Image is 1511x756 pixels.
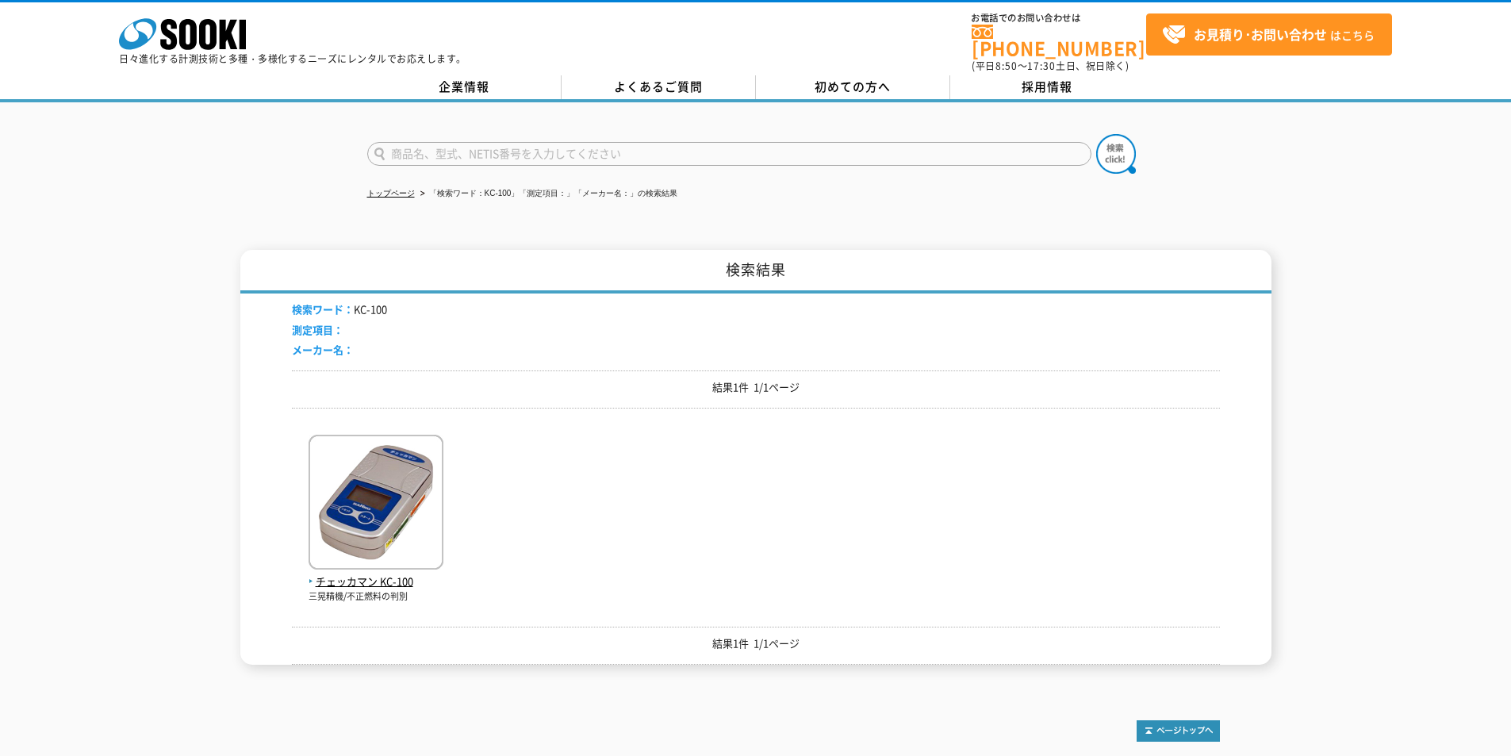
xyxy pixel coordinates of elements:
li: 「検索ワード：KC-100」「測定項目：」「メーカー名：」の検索結果 [417,186,678,202]
a: お見積り･お問い合わせはこちら [1146,13,1392,56]
li: KC-100 [292,301,387,318]
span: 初めての方へ [815,78,891,95]
span: メーカー名： [292,342,354,357]
span: お電話でのお問い合わせは [972,13,1146,23]
img: KC-100 [309,435,443,574]
strong: お見積り･お問い合わせ [1194,25,1327,44]
h1: 検索結果 [240,250,1271,294]
p: 日々進化する計測技術と多種・多様化するニーズにレンタルでお応えします。 [119,54,466,63]
a: トップページ [367,189,415,198]
a: 採用情報 [950,75,1145,99]
img: トップページへ [1137,720,1220,742]
span: (平日 ～ 土日、祝日除く) [972,59,1129,73]
a: チェッカマン KC-100 [309,557,443,590]
span: はこちら [1162,23,1375,47]
p: 結果1件 1/1ページ [292,379,1220,396]
span: 17:30 [1027,59,1056,73]
p: 三晃精機/不正燃料の判別 [309,590,443,604]
span: 測定項目： [292,322,343,337]
p: 結果1件 1/1ページ [292,635,1220,652]
a: 初めての方へ [756,75,950,99]
a: [PHONE_NUMBER] [972,25,1146,57]
img: btn_search.png [1096,134,1136,174]
span: チェッカマン KC-100 [309,574,443,590]
span: 検索ワード： [292,301,354,317]
span: 8:50 [995,59,1018,73]
input: 商品名、型式、NETIS番号を入力してください [367,142,1091,166]
a: 企業情報 [367,75,562,99]
a: よくあるご質問 [562,75,756,99]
